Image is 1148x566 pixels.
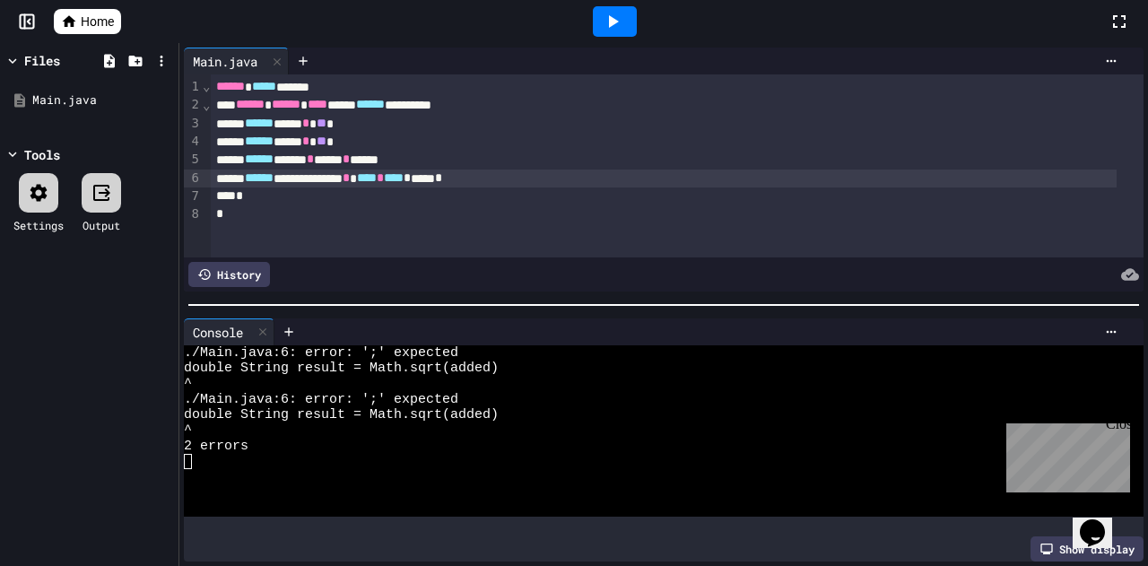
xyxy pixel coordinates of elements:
span: double String result = Math.sqrt(added) [184,361,499,376]
span: ./Main.java:6: error: ';' expected [184,345,458,361]
span: ./Main.java:6: error: ';' expected [184,392,458,407]
span: ^ [184,422,192,438]
div: Console [184,318,274,345]
div: Settings [13,217,64,233]
span: ^ [184,376,192,391]
div: Show display [1031,536,1144,562]
span: Fold line [202,79,211,93]
div: 2 [184,96,202,114]
span: Fold line [202,98,211,112]
div: Console [184,323,252,342]
div: Main.java [32,91,172,109]
iframe: chat widget [999,416,1130,492]
div: Output [83,217,120,233]
div: 1 [184,78,202,96]
span: 2 errors [184,439,248,454]
div: 6 [184,170,202,187]
div: 8 [184,205,202,223]
a: Home [54,9,121,34]
div: Main.java [184,52,266,71]
div: History [188,262,270,287]
div: 4 [184,133,202,151]
div: Files [24,51,60,70]
span: Home [81,13,114,30]
div: Tools [24,145,60,164]
span: double String result = Math.sqrt(added) [184,407,499,422]
div: 3 [184,115,202,133]
div: 5 [184,151,202,169]
div: Main.java [184,48,289,74]
iframe: chat widget [1073,494,1130,548]
div: Chat with us now!Close [7,7,124,114]
div: 7 [184,187,202,205]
